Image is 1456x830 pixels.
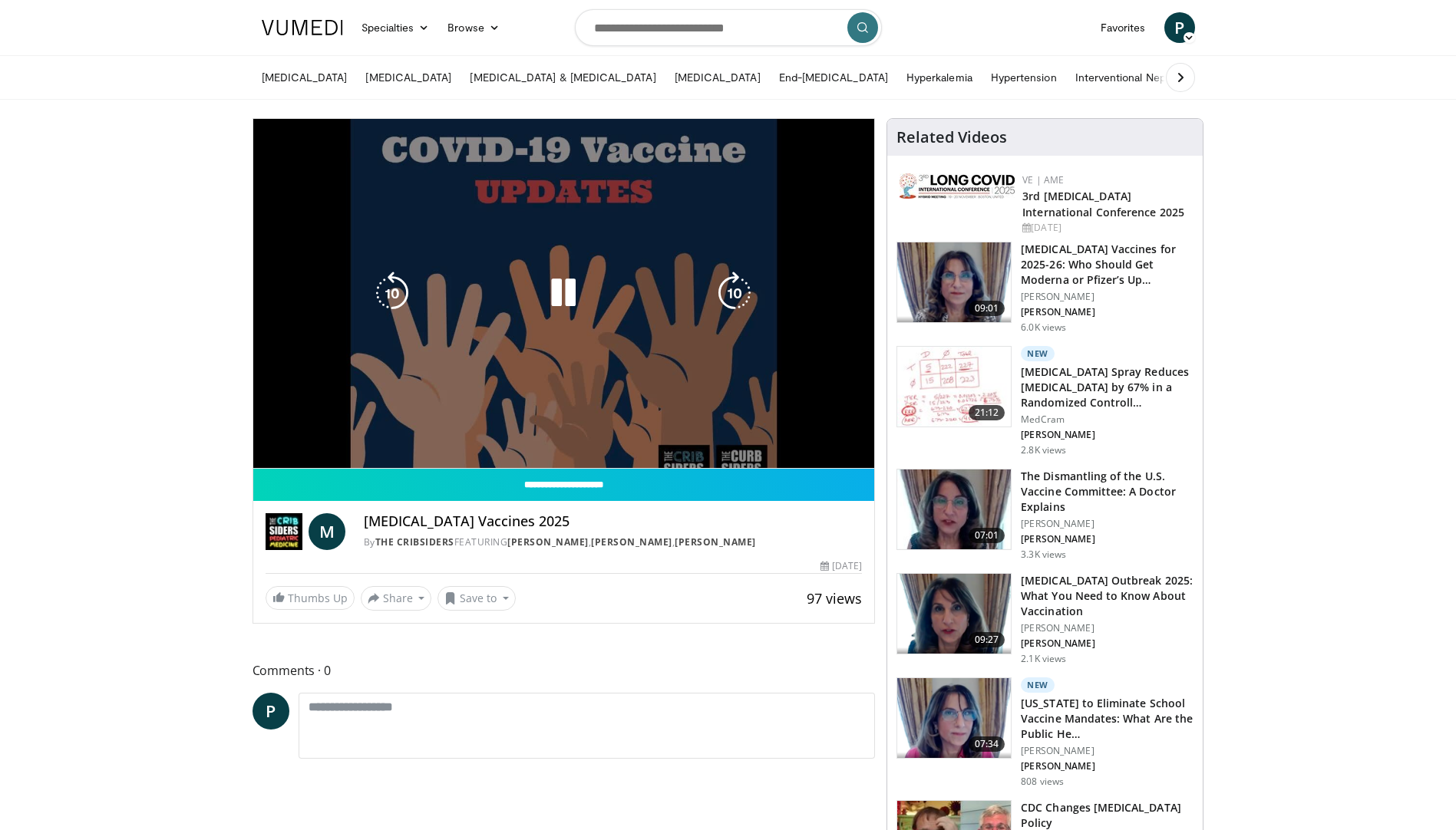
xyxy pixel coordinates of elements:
[1022,173,1064,186] a: VE | AME
[309,513,345,550] a: M
[1021,242,1194,288] h3: [MEDICAL_DATA] Vaccines for 2025-26: Who Should Get Moderna or Pfizer’s Up…
[1021,776,1064,788] p: 808 views
[897,242,1011,322] img: 4e370bb1-17f0-4657-a42f-9b995da70d2f.png.150x105_q85_crop-smart_upscale.png
[1091,12,1155,43] a: Favorites
[507,535,589,548] a: [PERSON_NAME]
[1021,306,1194,318] p: [PERSON_NAME]
[1021,677,1055,693] p: New
[770,62,897,93] a: End-[MEDICAL_DATA]
[1021,573,1194,619] h3: [MEDICAL_DATA] Outbreak 2025: What You Need to Know About Vaccination
[1021,444,1066,456] p: 2.8K views
[1021,548,1066,561] p: 3.3K views
[253,119,875,469] video-js: Video Player
[1021,745,1194,757] p: [PERSON_NAME]
[820,559,862,573] div: [DATE]
[897,347,1011,427] img: 500bc2c6-15b5-4613-8fa2-08603c32877b.150x105_q85_crop-smart_upscale.jpg
[361,586,432,611] button: Share
[896,346,1194,456] a: 21:12 New [MEDICAL_DATA] Spray Reduces [MEDICAL_DATA] by 67% in a Randomized Controll… MedCram [P...
[253,62,357,93] a: [MEDICAL_DATA]
[1021,291,1194,303] p: [PERSON_NAME]
[897,62,982,93] a: Hyperkalemia
[266,586,355,610] a: Thumbs Up
[364,513,863,530] h4: [MEDICAL_DATA] Vaccines 2025
[437,586,516,611] button: Save to
[896,573,1194,665] a: 09:27 [MEDICAL_DATA] Outbreak 2025: What You Need to Know About Vaccination [PERSON_NAME] [PERSON...
[807,589,862,608] span: 97 views
[1021,429,1194,441] p: [PERSON_NAME]
[1022,221,1190,235] div: [DATE]
[1066,62,1212,93] a: Interventional Nephrology
[900,173,1015,199] img: a2792a71-925c-4fc2-b8ef-8d1b21aec2f7.png.150x105_q85_autocrop_double_scale_upscale_version-0.2.jpg
[461,62,665,93] a: [MEDICAL_DATA] & [MEDICAL_DATA]
[969,736,1005,752] span: 07:34
[896,677,1194,788] a: 07:34 New [US_STATE] to Eliminate School Vaccine Mandates: What Are the Public He… [PERSON_NAME] ...
[438,12,509,43] a: Browse
[262,20,343,35] img: VuMedi Logo
[896,242,1194,334] a: 09:01 [MEDICAL_DATA] Vaccines for 2025-26: Who Should Get Moderna or Pfizer’s Up… [PERSON_NAME] [...
[665,62,770,93] a: [MEDICAL_DATA]
[969,301,1005,316] span: 09:01
[253,660,876,680] span: Comments 0
[1021,696,1194,742] h3: [US_STATE] to Eliminate School Vaccine Mandates: What Are the Public He…
[969,528,1005,543] span: 07:01
[591,535,672,548] a: [PERSON_NAME]
[1021,518,1194,530] p: [PERSON_NAME]
[982,62,1066,93] a: Hypertension
[352,12,439,43] a: Specialties
[1021,622,1194,634] p: [PERSON_NAME]
[575,9,882,46] input: Search topics, interventions
[1022,189,1184,219] a: 3rd [MEDICAL_DATA] International Conference 2025
[675,535,756,548] a: [PERSON_NAME]
[375,535,454,548] a: The Cribsiders
[364,535,863,549] div: By FEATURING , ,
[1021,533,1194,545] p: [PERSON_NAME]
[266,513,302,550] img: The Cribsiders
[1021,364,1194,410] h3: [MEDICAL_DATA] Spray Reduces [MEDICAL_DATA] by 67% in a Randomized Controll…
[1021,413,1194,426] p: MedCram
[1021,760,1194,772] p: [PERSON_NAME]
[253,693,289,730] a: P
[897,469,1011,549] img: bf90d3d8-5314-48e2-9a88-53bc2fed6b7a.150x105_q85_crop-smart_upscale.jpg
[1021,469,1194,515] h3: The Dismantling of the U.S. Vaccine Committee: A Doctor Explains
[1164,12,1195,43] a: P
[969,405,1005,420] span: 21:12
[896,469,1194,561] a: 07:01 The Dismantling of the U.S. Vaccine Committee: A Doctor Explains [PERSON_NAME] [PERSON_NAME...
[1021,321,1066,334] p: 6.0K views
[897,574,1011,654] img: 058664c7-5669-4641-9410-88c3054492ce.png.150x105_q85_crop-smart_upscale.png
[897,678,1011,758] img: f91db653-cf0b-4132-a976-682875a59ce6.png.150x105_q85_crop-smart_upscale.png
[1021,346,1055,361] p: New
[969,632,1005,647] span: 09:27
[896,128,1007,147] h4: Related Videos
[356,62,461,93] a: [MEDICAL_DATA]
[1021,653,1066,665] p: 2.1K views
[1021,637,1194,650] p: [PERSON_NAME]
